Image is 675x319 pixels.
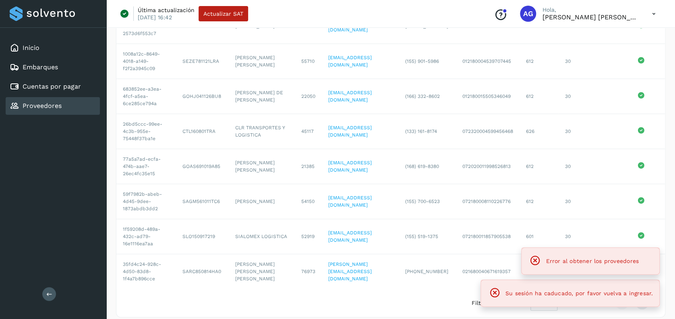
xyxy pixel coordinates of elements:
[203,11,243,17] span: Actualizar SAT
[559,114,617,149] td: 30
[328,195,372,208] a: [EMAIL_ADDRESS][DOMAIN_NAME]
[295,219,322,254] td: 52919
[176,149,228,184] td: GOAS691019A85
[176,184,228,219] td: SAGM561011TC6
[328,261,372,282] a: [PERSON_NAME][EMAIL_ADDRESS][DOMAIN_NAME]
[405,199,439,204] span: (155) 700-6523
[405,93,439,99] span: (166) 332-8602
[228,44,295,79] td: [PERSON_NAME] [PERSON_NAME]
[23,102,62,110] a: Proveedores
[405,234,438,239] span: (155) 519-1375
[138,6,195,14] p: Última actualización
[116,184,176,219] td: 59f7982b-abeb-4d45-9dee-1873abdb3dd2
[295,79,322,114] td: 22050
[228,219,295,254] td: SIALOMEX LOGISTICA
[116,79,176,114] td: 683852ee-a3ea-4fcf-a5ea-6ce285ce794a
[176,219,228,254] td: SLO150917219
[456,44,520,79] td: 012180004539707445
[405,164,439,169] span: (168) 619-8380
[295,184,322,219] td: 54150
[520,219,559,254] td: 601
[559,184,617,219] td: 30
[542,6,639,13] p: Hola,
[328,230,372,243] a: [EMAIL_ADDRESS][DOMAIN_NAME]
[520,184,559,219] td: 612
[6,97,100,115] div: Proveedores
[116,114,176,149] td: 26bd5ccc-99ee-4c3b-955e-75448f37ba1e
[471,299,524,307] span: Filtros por página :
[116,149,176,184] td: 77a5a7ad-ecfa-474b-aae7-26ec4fc35e15
[23,63,58,71] a: Embarques
[546,258,639,264] span: Error al obtener los proveedores
[295,254,322,289] td: 76973
[23,83,81,90] a: Cuentas por pagar
[228,149,295,184] td: [PERSON_NAME] [PERSON_NAME]
[456,149,520,184] td: 072020011998526813
[405,23,448,29] span: [PHONE_NUMBER]
[199,6,248,21] button: Actualizar SAT
[328,20,372,33] a: [EMAIL_ADDRESS][DOMAIN_NAME]
[405,269,448,274] span: [PHONE_NUMBER]
[328,160,372,173] a: [EMAIL_ADDRESS][DOMAIN_NAME]
[456,79,520,114] td: 012180015505346049
[559,219,617,254] td: 30
[520,254,559,289] td: 612
[295,114,322,149] td: 45117
[6,39,100,57] div: Inicio
[176,254,228,289] td: SARC850814HA0
[505,290,653,296] span: Su sesión ha caducado, por favor vuelva a ingresar.
[228,114,295,149] td: CLR TRANSPORTES Y LOGISTICA
[328,55,372,68] a: [EMAIL_ADDRESS][DOMAIN_NAME]
[456,184,520,219] td: 072180008110226776
[328,125,372,138] a: [EMAIL_ADDRESS][DOMAIN_NAME]
[520,79,559,114] td: 612
[228,254,295,289] td: [PERSON_NAME] [PERSON_NAME] [PERSON_NAME]
[176,44,228,79] td: SEZE781121LRA
[559,149,617,184] td: 30
[176,114,228,149] td: CTL160801TRA
[23,44,39,52] a: Inicio
[228,184,295,219] td: [PERSON_NAME]
[6,78,100,95] div: Cuentas por pagar
[456,254,520,289] td: 021680040671619357
[520,114,559,149] td: 626
[456,114,520,149] td: 072320004599456468
[328,90,372,103] a: [EMAIL_ADDRESS][DOMAIN_NAME]
[116,219,176,254] td: 1f59208d-489a-432c-ad79-16e1116ea7aa
[176,79,228,114] td: GOHJ041126BU8
[6,58,100,76] div: Embarques
[228,79,295,114] td: [PERSON_NAME] DE [PERSON_NAME]
[520,149,559,184] td: 612
[295,149,322,184] td: 21385
[520,44,559,79] td: 612
[542,13,639,21] p: Abigail Gonzalez Leon
[295,44,322,79] td: 55710
[559,44,617,79] td: 30
[405,128,437,134] span: (133) 161-8174
[405,58,439,64] span: (155) 901-5986
[138,14,172,21] p: [DATE] 16:42
[456,219,520,254] td: 072180011857905538
[559,79,617,114] td: 30
[116,44,176,79] td: 1008a12c-8649-4018-a149-f2f2a3945c09
[116,254,176,289] td: 35fd4c24-928c-4d50-83d8-1f4a7b896cce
